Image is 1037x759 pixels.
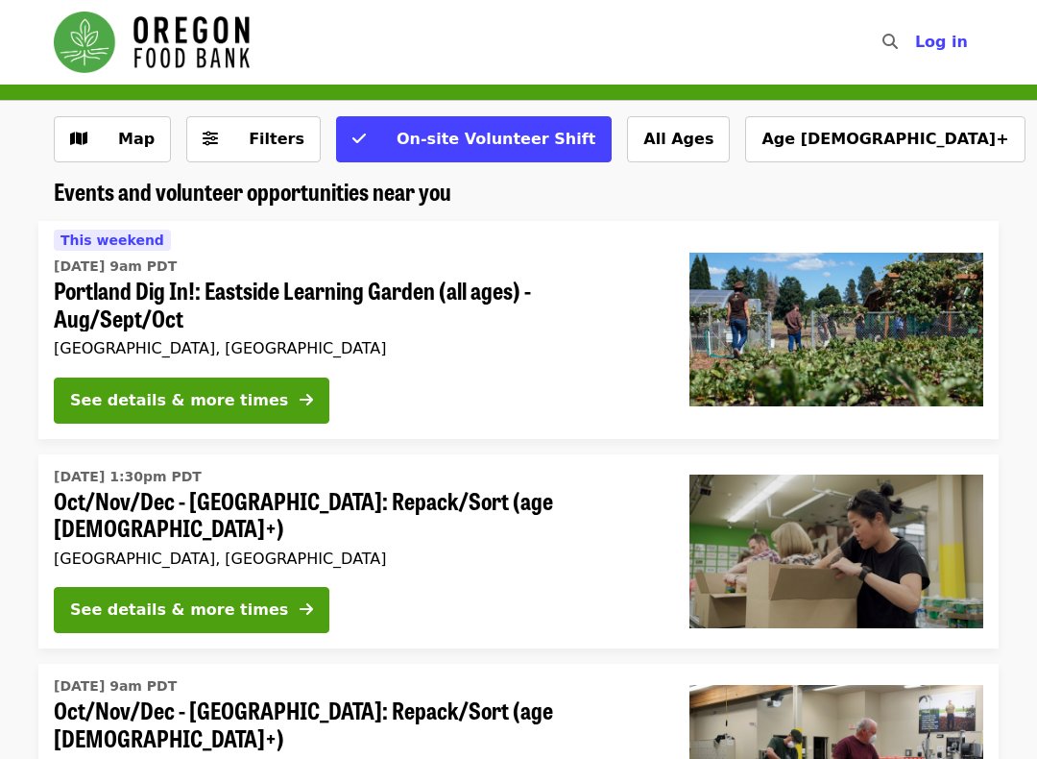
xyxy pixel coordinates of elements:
[54,277,659,332] span: Portland Dig In!: Eastside Learning Garden (all ages) - Aug/Sept/Oct
[38,221,999,439] a: See details for "Portland Dig In!: Eastside Learning Garden (all ages) - Aug/Sept/Oct"
[118,130,155,148] span: Map
[900,23,983,61] button: Log in
[54,257,177,277] time: [DATE] 9am PDT
[909,19,925,65] input: Search
[336,116,612,162] button: On-site Volunteer Shift
[186,116,321,162] button: Filters (0 selected)
[54,550,659,568] div: [GEOGRAPHIC_DATA], [GEOGRAPHIC_DATA]
[915,33,968,51] span: Log in
[249,130,304,148] span: Filters
[397,130,595,148] span: On-site Volunteer Shift
[627,116,730,162] button: All Ages
[54,467,202,487] time: [DATE] 1:30pm PDT
[60,233,164,248] span: This weekend
[54,676,177,697] time: [DATE] 9am PDT
[300,391,313,409] i: arrow-right icon
[54,587,329,633] button: See details & more times
[54,174,451,208] span: Events and volunteer opportunities near you
[54,487,659,543] span: Oct/Nov/Dec - [GEOGRAPHIC_DATA]: Repack/Sort (age [DEMOGRAPHIC_DATA]+)
[70,130,87,148] i: map icon
[54,116,171,162] button: Show map view
[300,600,313,619] i: arrow-right icon
[70,389,288,412] div: See details & more times
[54,339,659,357] div: [GEOGRAPHIC_DATA], [GEOGRAPHIC_DATA]
[352,130,366,148] i: check icon
[203,130,218,148] i: sliders-h icon
[54,12,250,73] img: Oregon Food Bank - Home
[54,697,659,752] span: Oct/Nov/Dec - [GEOGRAPHIC_DATA]: Repack/Sort (age [DEMOGRAPHIC_DATA]+)
[54,378,329,424] button: See details & more times
[745,116,1025,162] button: Age [DEMOGRAPHIC_DATA]+
[70,599,288,622] div: See details & more times
[882,33,898,51] i: search icon
[38,454,999,649] a: See details for "Oct/Nov/Dec - Portland: Repack/Sort (age 8+)"
[689,253,983,406] img: Portland Dig In!: Eastside Learning Garden (all ages) - Aug/Sept/Oct organized by Oregon Food Bank
[689,475,983,628] img: Oct/Nov/Dec - Portland: Repack/Sort (age 8+) organized by Oregon Food Bank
